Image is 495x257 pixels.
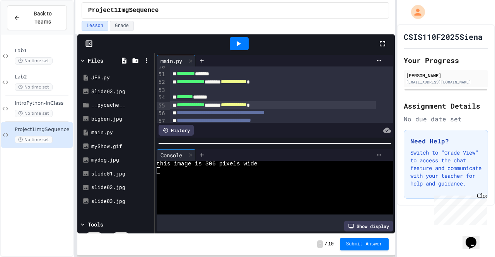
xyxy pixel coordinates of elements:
[410,149,481,187] p: Switch to "Grade View" to access the chat feature and communicate with your teacher for help and ...
[91,156,152,164] div: mydog.jpg
[157,161,258,167] span: this image is 306 pixels wide
[404,100,488,111] h2: Assignment Details
[91,184,152,191] div: slide02.jpg
[346,241,382,247] span: Submit Answer
[403,3,427,21] div: My Account
[88,56,103,65] div: Files
[88,220,103,228] div: Tools
[7,5,67,30] button: Back to Teams
[91,143,152,150] div: myShow.gif
[340,238,389,250] button: Submit Answer
[157,71,166,78] div: 51
[91,88,152,95] div: Slide03.jpg
[15,57,53,65] span: No time set
[157,63,166,71] div: 50
[410,136,481,146] h3: Need Help?
[157,87,166,94] div: 53
[159,125,194,136] div: History
[15,110,53,117] span: No time set
[344,221,393,231] div: Show display
[110,21,134,31] button: Grade
[91,101,152,109] div: __pycache__
[157,149,196,161] div: Console
[157,102,166,110] div: 55
[157,110,166,117] div: 56
[88,6,159,15] span: Project1ImgSequence
[15,126,72,133] span: Project1ImgSequence
[404,55,488,66] h2: Your Progress
[317,240,323,248] span: -
[463,226,487,249] iframe: chat widget
[15,83,53,91] span: No time set
[157,151,186,159] div: Console
[406,72,486,79] div: [PERSON_NAME]
[157,78,166,86] div: 52
[404,31,483,42] h1: CSIS110F2025Siena
[324,241,327,247] span: /
[25,10,60,26] span: Back to Teams
[91,115,152,123] div: bigben.jpg
[91,129,152,136] div: main.py
[406,79,486,85] div: [EMAIL_ADDRESS][DOMAIN_NAME]
[3,3,53,49] div: Chat with us now!Close
[157,117,166,125] div: 57
[431,192,487,225] iframe: chat widget
[15,74,72,80] span: Lab2
[404,114,488,124] div: No due date set
[91,197,152,205] div: slide03.jpg
[91,170,152,178] div: slide01.jpg
[15,100,72,107] span: IntroPython-InClass
[157,94,166,102] div: 54
[82,21,108,31] button: Lesson
[157,55,196,66] div: main.py
[15,136,53,143] span: No time set
[91,74,152,82] div: JES.py
[328,241,334,247] span: 10
[157,57,186,65] div: main.py
[15,48,72,54] span: Lab1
